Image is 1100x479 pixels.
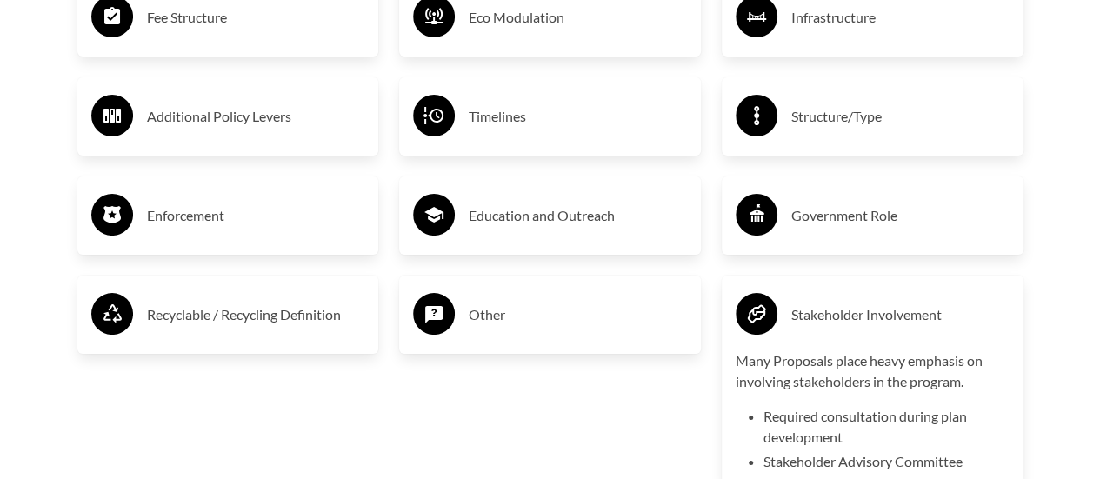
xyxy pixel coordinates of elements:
[469,202,687,230] h3: Education and Outreach
[791,202,1010,230] h3: Government Role
[147,103,365,130] h3: Additional Policy Levers
[791,103,1010,130] h3: Structure/Type
[469,301,687,329] h3: Other
[147,202,365,230] h3: Enforcement
[763,451,1010,472] li: Stakeholder Advisory Committee
[147,301,365,329] h3: Recyclable / Recycling Definition
[147,3,365,31] h3: Fee Structure
[791,301,1010,329] h3: Stakeholder Involvement
[791,3,1010,31] h3: Infrastructure
[736,350,1010,392] p: Many Proposals place heavy emphasis on involving stakeholders in the program.
[763,406,1010,448] li: Required consultation during plan development
[469,3,687,31] h3: Eco Modulation
[469,103,687,130] h3: Timelines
